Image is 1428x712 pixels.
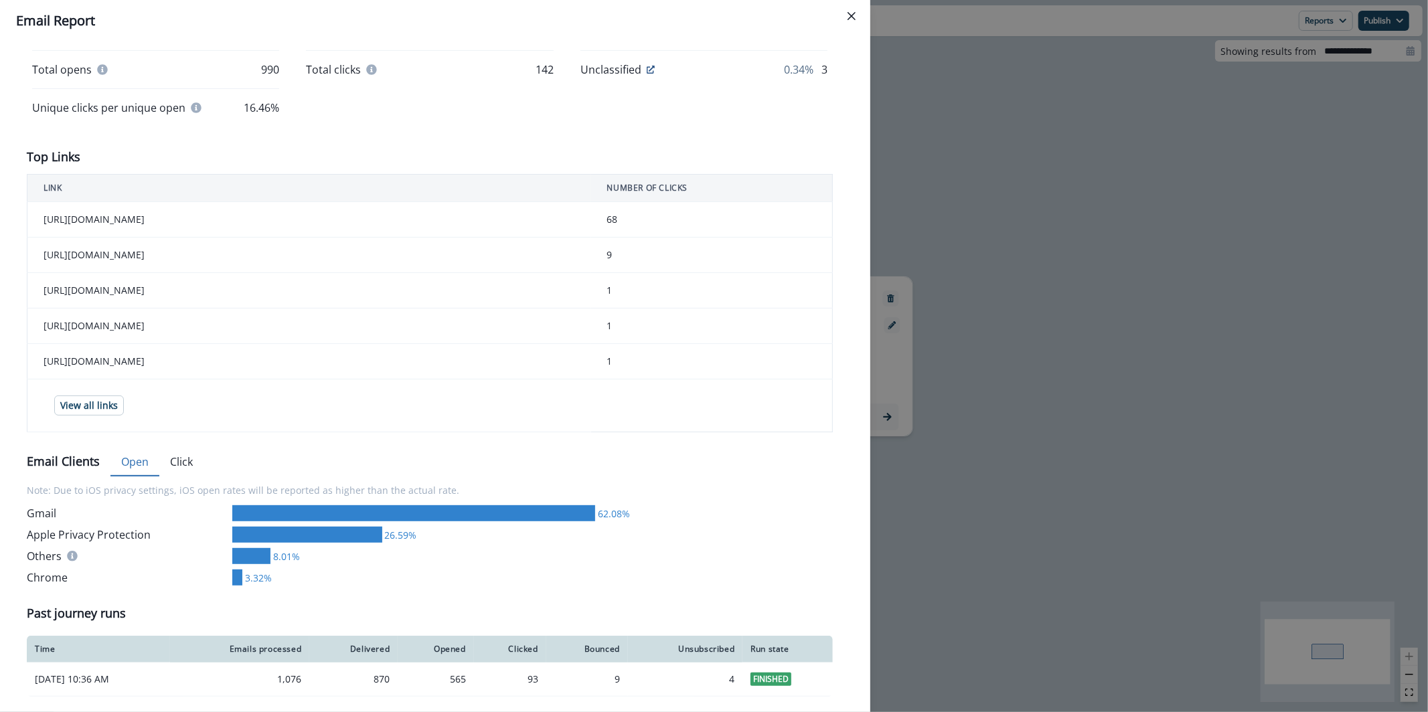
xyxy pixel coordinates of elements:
p: Unique clicks per unique open [32,100,185,116]
div: Chrome [27,569,227,586]
p: Email Clients [27,452,100,470]
button: View all links [54,395,124,416]
div: Email Report [16,11,854,31]
td: 1 [591,344,833,379]
p: 3 [821,62,827,78]
td: 68 [591,202,833,238]
div: 26.59% [382,528,417,542]
td: [URL][DOMAIN_NAME] [27,273,591,308]
div: 4 [636,673,734,686]
td: [URL][DOMAIN_NAME] [27,344,591,379]
span: Finished [750,673,791,686]
p: Unclassified [580,62,641,78]
p: Note: Due to iOS privacy settings, iOS open rates will be reported as higher than the actual rate. [27,475,833,505]
div: Opened [406,644,465,654]
div: Bounced [554,644,620,654]
p: View all links [60,400,118,412]
p: Top Links [27,148,80,166]
p: 16.46% [244,100,279,116]
p: 142 [536,62,554,78]
div: 9 [554,673,620,686]
p: 0.34% [784,62,813,78]
div: Time [35,644,162,654]
div: Apple Privacy Protection [27,527,227,543]
p: Total clicks [306,62,361,78]
div: 870 [317,673,390,686]
td: 1 [591,273,833,308]
p: Past journey runs [27,604,126,622]
div: Emails processed [178,644,301,654]
th: LINK [27,175,591,202]
div: 8.01% [270,549,300,563]
div: Delivered [317,644,390,654]
div: Others [27,548,227,564]
p: 990 [261,62,279,78]
p: [DATE] 10:36 AM [35,673,162,686]
div: 565 [406,673,465,686]
div: 62.08% [595,507,630,521]
div: Unsubscribed [636,644,734,654]
div: 3.32% [242,571,272,585]
p: Total opens [32,62,92,78]
td: [URL][DOMAIN_NAME] [27,238,591,273]
div: Run state [750,644,825,654]
td: 9 [591,238,833,273]
button: Close [841,5,862,27]
div: Clicked [482,644,538,654]
button: Click [159,448,204,476]
td: [URL][DOMAIN_NAME] [27,308,591,344]
div: 1,076 [178,673,301,686]
th: NUMBER OF CLICKS [591,175,833,202]
div: 93 [482,673,538,686]
div: Gmail [27,505,227,521]
td: [URL][DOMAIN_NAME] [27,202,591,238]
button: Open [110,448,159,476]
td: 1 [591,308,833,344]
